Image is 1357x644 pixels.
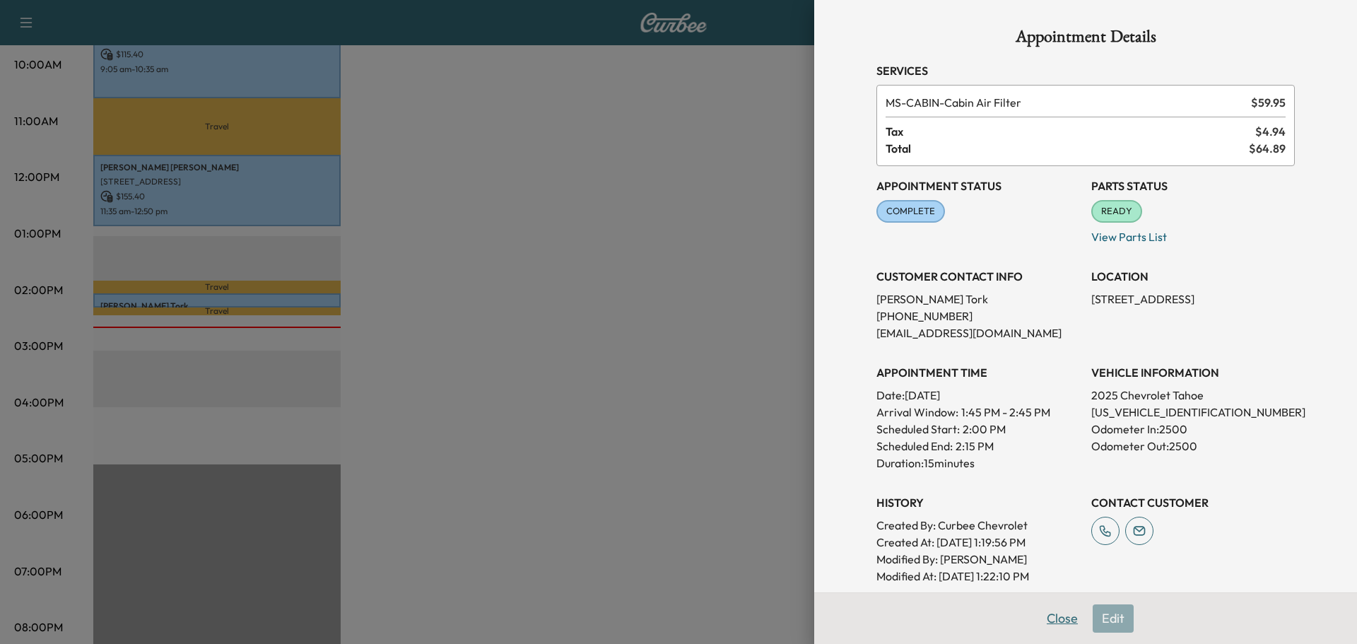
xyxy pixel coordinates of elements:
p: Created By : Curbee Chevrolet [876,517,1080,534]
h3: Services [876,62,1295,79]
p: Created At : [DATE] 1:19:56 PM [876,534,1080,551]
p: 2025 Chevrolet Tahoe [1091,387,1295,404]
h3: Parts Status [1091,177,1295,194]
p: Scheduled Start: [876,421,960,438]
p: 2:00 PM [963,421,1006,438]
p: Modified At : [DATE] 1:22:10 PM [876,568,1080,585]
p: Arrival Window: [876,404,1080,421]
button: Close [1038,604,1087,633]
p: [STREET_ADDRESS] [1091,291,1295,308]
p: Odometer In: 2500 [1091,421,1295,438]
p: Scheduled End: [876,438,953,455]
span: 1:45 PM - 2:45 PM [961,404,1050,421]
p: 2:15 PM [956,438,994,455]
p: Modified By : [PERSON_NAME] [876,551,1080,568]
span: Cabin Air Filter [886,94,1245,111]
h3: LOCATION [1091,268,1295,285]
p: [PHONE_NUMBER] [876,308,1080,324]
span: Tax [886,123,1255,140]
h3: VEHICLE INFORMATION [1091,364,1295,381]
p: Date: [DATE] [876,387,1080,404]
p: Duration: 15 minutes [876,455,1080,472]
h1: Appointment Details [876,28,1295,51]
p: [PERSON_NAME] Tork [876,291,1080,308]
p: Odometer Out: 2500 [1091,438,1295,455]
h3: CONTACT CUSTOMER [1091,494,1295,511]
p: View Parts List [1091,223,1295,245]
span: Total [886,140,1249,157]
span: $ 59.95 [1251,94,1286,111]
p: [EMAIL_ADDRESS][DOMAIN_NAME] [876,324,1080,341]
p: [US_VEHICLE_IDENTIFICATION_NUMBER] [1091,404,1295,421]
span: $ 64.89 [1249,140,1286,157]
span: $ 4.94 [1255,123,1286,140]
h3: CUSTOMER CONTACT INFO [876,268,1080,285]
h3: APPOINTMENT TIME [876,364,1080,381]
h3: Appointment Status [876,177,1080,194]
span: COMPLETE [878,204,944,218]
span: READY [1093,204,1141,218]
h3: History [876,494,1080,511]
